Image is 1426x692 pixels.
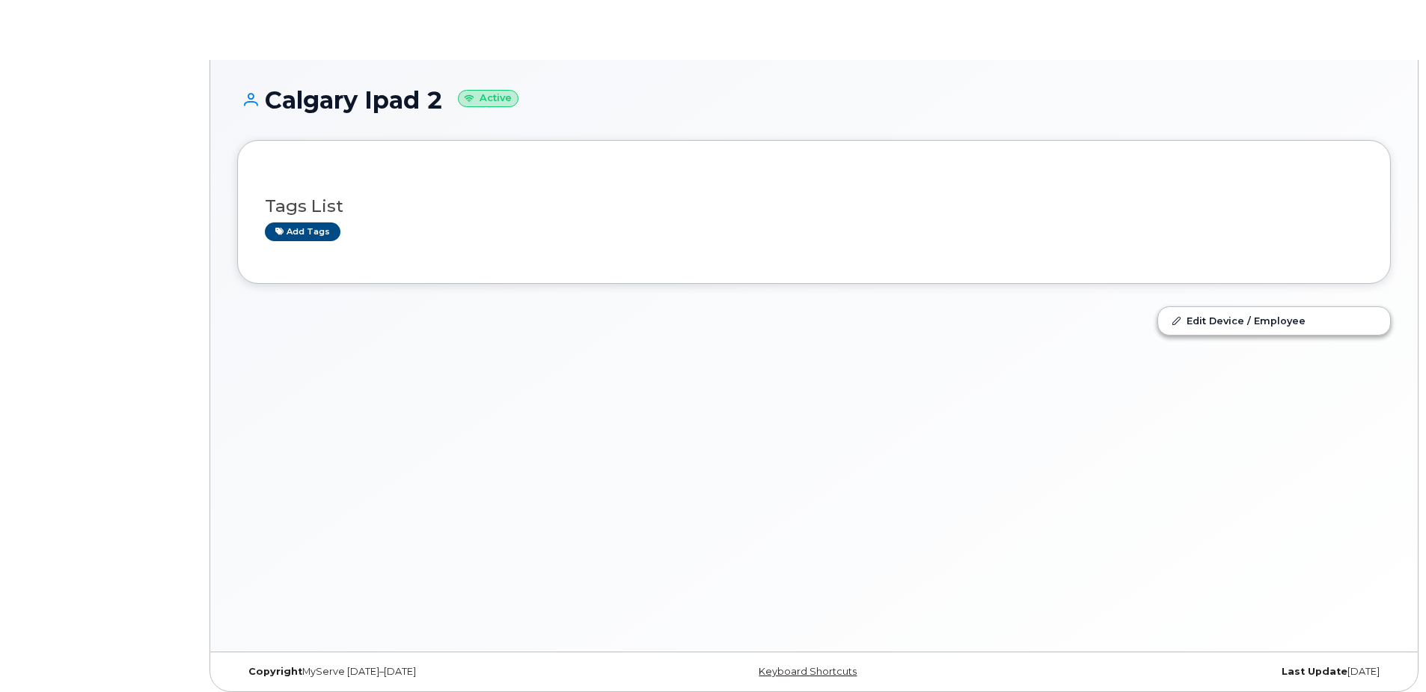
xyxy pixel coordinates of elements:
[458,90,518,107] small: Active
[248,666,302,677] strong: Copyright
[237,666,622,678] div: MyServe [DATE]–[DATE]
[237,87,1391,113] h1: Calgary Ipad 2
[1158,307,1390,334] a: Edit Device / Employee
[759,666,857,677] a: Keyboard Shortcuts
[1282,666,1347,677] strong: Last Update
[265,197,1363,216] h3: Tags List
[1006,666,1391,678] div: [DATE]
[265,222,340,241] a: Add tags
